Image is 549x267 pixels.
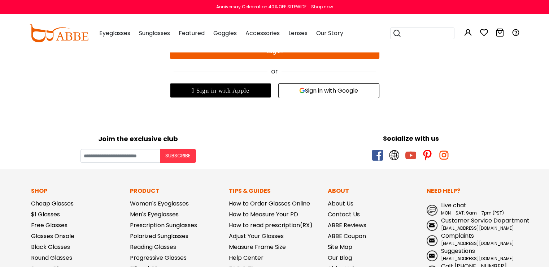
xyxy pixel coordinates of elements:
a: $1 Glasses [31,210,60,219]
a: Site Map [328,243,352,251]
span: [EMAIL_ADDRESS][DOMAIN_NAME] [441,240,514,246]
div: Sign in with Apple [170,83,271,98]
span: [EMAIL_ADDRESS][DOMAIN_NAME] [441,255,514,262]
p: Product [130,187,222,195]
p: About [328,187,419,195]
a: Customer Service Department [EMAIL_ADDRESS][DOMAIN_NAME] [427,216,518,232]
a: Measure Frame Size [229,243,286,251]
span: Live chat [441,201,466,209]
span: Customer Service Department [441,216,530,225]
a: Adjust Your Glasses [229,232,284,240]
span: youtube [405,150,416,161]
p: Need Help? [427,187,518,195]
a: Contact Us [328,210,360,219]
a: How to read prescription(RX) [229,221,313,229]
span: instagram [439,150,449,161]
span: facebook [372,150,383,161]
span: MON - SAT: 9am - 7pm (PST) [441,210,504,216]
span: twitter [389,150,400,161]
a: Black Glasses [31,243,70,251]
div: Anniversay Celebration 40% OFF SITEWIDE [216,4,306,10]
a: Complaints [EMAIL_ADDRESS][DOMAIN_NAME] [427,232,518,247]
p: Tips & Guides [229,187,321,195]
span: Our Story [316,29,343,37]
span: Sunglasses [139,29,170,37]
a: Free Glasses [31,221,67,229]
a: Prescription Sunglasses [130,221,197,229]
img: abbeglasses.com [29,24,88,42]
a: Suggestions [EMAIL_ADDRESS][DOMAIN_NAME] [427,247,518,262]
span: pinterest [422,150,433,161]
span: [EMAIL_ADDRESS][DOMAIN_NAME] [441,225,514,231]
a: ABBE Reviews [328,221,366,229]
a: How to Order Glasses Online [229,199,310,208]
a: Shop now [308,4,333,10]
a: Cheap Glasses [31,199,74,208]
a: Live chat MON - SAT: 9am - 7pm (PST) [427,201,518,216]
a: Reading Glasses [130,243,176,251]
span: Accessories [245,29,280,37]
span: Featured [179,29,205,37]
p: Shop [31,187,123,195]
input: Your email [80,149,160,163]
span: Eyeglasses [99,29,130,37]
a: Our Blog [328,254,352,262]
div: Socialize with us [278,133,544,143]
a: How to Measure Your PD [229,210,298,219]
div: or [170,66,379,76]
button: Sign in with Google [278,83,379,98]
div: Shop now [311,4,333,10]
div: Joim the exclusive club [5,132,271,144]
a: Help Center [229,254,263,262]
button: Subscribe [160,149,196,163]
span: Goggles [213,29,237,37]
a: Polarized Sunglasses [130,232,188,240]
a: Round Glasses [31,254,72,262]
a: Progressive Glasses [130,254,187,262]
a: ABBE Coupon [328,232,366,240]
span: Lenses [288,29,308,37]
a: Women's Eyeglasses [130,199,189,208]
a: About Us [328,199,353,208]
a: Men's Eyeglasses [130,210,179,219]
span: Suggestions [441,247,475,255]
span: Complaints [441,232,474,240]
a: Glasses Onsale [31,232,74,240]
